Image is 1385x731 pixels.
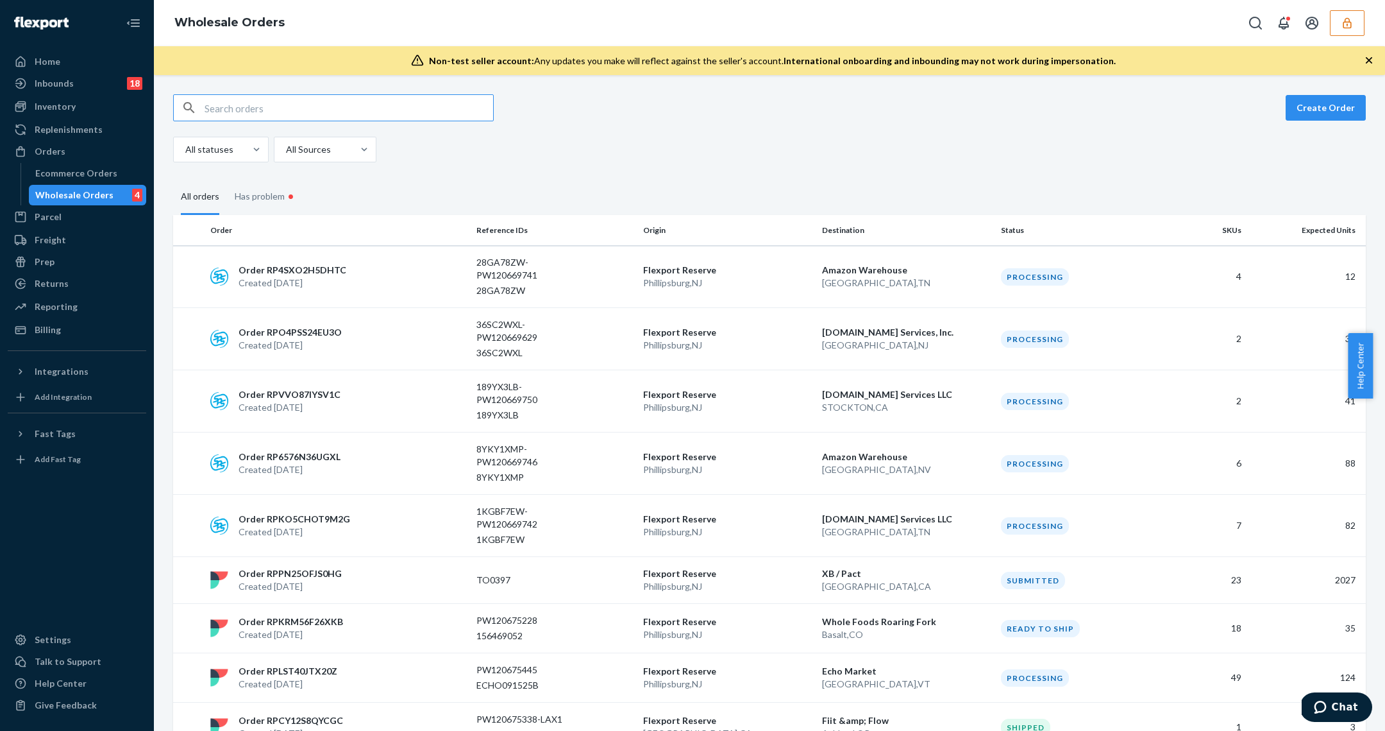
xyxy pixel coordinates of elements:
[643,401,812,414] p: Phillipsburg , NJ
[643,451,812,463] p: Flexport Reserve
[1001,393,1069,410] div: Processing
[239,580,342,593] p: Created [DATE]
[285,188,297,205] div: •
[8,320,146,340] a: Billing
[822,513,991,526] p: [DOMAIN_NAME] Services LLC
[1348,333,1373,399] span: Help Center
[239,615,343,628] p: Order RPKRM56F26XKB
[239,388,340,401] p: Order RPVVO87IYSV1C
[1163,604,1246,653] td: 18
[643,580,812,593] p: Phillipsburg , NJ
[1299,10,1325,36] button: Open account menu
[643,388,812,401] p: Flexport Reserve
[35,277,69,290] div: Returns
[643,277,812,289] p: Phillipsburg , NJ
[1246,215,1366,246] th: Expected Units
[1246,246,1366,308] td: 12
[239,264,346,277] p: Order RP4SXO2H5DHTC
[643,678,812,691] p: Phillipsburg , NJ
[1246,495,1366,557] td: 82
[1163,557,1246,604] td: 23
[822,277,991,289] p: [GEOGRAPHIC_DATA] , TN
[476,471,579,484] p: 8YKY1XMP
[8,230,146,250] a: Freight
[476,614,579,627] p: PW120675228
[1271,10,1297,36] button: Open notifications
[210,571,228,589] img: flexport logo
[35,189,113,202] div: Wholesale Orders
[35,454,81,465] div: Add Fast Tag
[285,143,286,156] input: All Sources
[643,615,812,628] p: Flexport Reserve
[643,526,812,538] p: Phillipsburg , NJ
[822,567,991,580] p: XB / Pact
[643,665,812,678] p: Flexport Reserve
[1246,557,1366,604] td: 2027
[8,361,146,382] button: Integrations
[817,215,996,246] th: Destination
[239,401,340,414] p: Created [DATE]
[239,567,342,580] p: Order RPPN25OFJS0HG
[1001,455,1069,472] div: Processing
[29,163,147,184] a: Ecommerce Orders
[822,665,991,678] p: Echo Market
[476,409,579,422] p: 189YX3LB
[822,628,991,641] p: Basalt , CO
[239,326,342,339] p: Order RPO4PSS24EU3O
[8,297,146,317] a: Reporting
[239,628,343,641] p: Created [DATE]
[476,574,579,587] p: TO0397
[239,451,340,463] p: Order RP6576N36UGXL
[476,679,579,692] p: ECHO091525B
[822,388,991,401] p: [DOMAIN_NAME] Services LLC
[210,669,228,687] img: flexport logo
[476,256,579,282] p: 28GA78ZW-PW120669741
[1163,215,1246,246] th: SKUs
[121,10,146,36] button: Close Navigation
[205,95,493,121] input: Search orders
[822,678,991,691] p: [GEOGRAPHIC_DATA] , VT
[822,580,991,593] p: [GEOGRAPHIC_DATA] , CA
[35,365,88,378] div: Integrations
[1163,653,1246,703] td: 49
[239,714,343,727] p: Order RPCY12S8QYCGC
[35,234,66,246] div: Freight
[35,677,87,690] div: Help Center
[471,215,638,246] th: Reference IDs
[643,339,812,352] p: Phillipsburg , NJ
[1246,604,1366,653] td: 35
[35,391,92,402] div: Add Integration
[1163,495,1246,557] td: 7
[239,463,340,476] p: Created [DATE]
[476,664,579,676] p: PW120675445
[476,381,579,406] p: 189YX3LB-PW120669750
[822,326,991,339] p: [DOMAIN_NAME] Services, Inc.
[476,713,579,726] p: PW120675338-LAX1
[1246,433,1366,495] td: 88
[239,513,350,526] p: Order RPKO5CHOT9M2G
[643,567,812,580] p: Flexport Reserve
[638,215,817,246] th: Origin
[8,387,146,408] a: Add Integration
[35,123,103,136] div: Replenishments
[8,673,146,694] a: Help Center
[8,695,146,716] button: Give Feedback
[643,463,812,476] p: Phillipsburg , NJ
[1302,692,1372,725] iframe: Opens a widget where you can chat to one of our agents
[210,392,228,410] img: sps-commerce logo
[1001,331,1069,348] div: Processing
[1163,370,1246,433] td: 2
[1246,308,1366,370] td: 33
[35,100,76,113] div: Inventory
[239,526,350,538] p: Created [DATE]
[210,454,228,472] img: sps-commerce logo
[643,513,812,526] p: Flexport Reserve
[35,699,97,712] div: Give Feedback
[132,189,142,202] div: 4
[210,517,228,535] img: sps-commerce logo
[643,326,812,339] p: Flexport Reserve
[35,633,71,646] div: Settings
[35,167,117,180] div: Ecommerce Orders
[14,17,69,30] img: Flexport logo
[127,77,142,90] div: 18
